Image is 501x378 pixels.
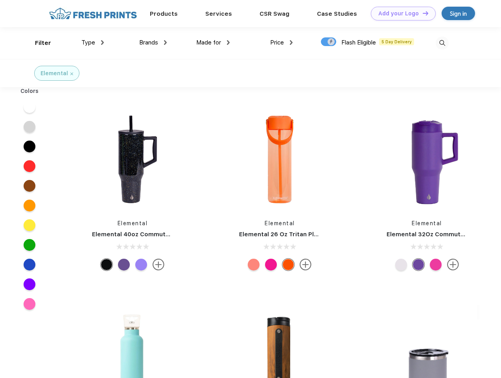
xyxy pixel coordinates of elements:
[70,72,73,75] img: filter_cancel.svg
[80,107,185,211] img: func=resize&h=266
[379,38,414,45] span: 5 Day Delivery
[196,39,221,46] span: Made for
[430,259,442,271] div: Hot Pink
[248,259,260,271] div: Cotton candy
[395,259,407,271] div: Matte White
[423,11,428,15] img: DT
[300,259,311,271] img: more.svg
[15,87,45,95] div: Colors
[92,231,199,238] a: Elemental 40oz Commuter Tumbler
[412,220,442,226] a: Elemental
[227,40,230,45] img: dropdown.png
[270,39,284,46] span: Price
[442,7,475,20] a: Sign in
[387,231,494,238] a: Elemental 32Oz Commuter Tumbler
[447,259,459,271] img: more.svg
[413,259,424,271] div: Purple
[436,37,449,50] img: desktop_search.svg
[341,39,376,46] span: Flash Eligible
[41,69,68,78] div: Elemental
[375,107,479,211] img: func=resize&h=266
[282,259,294,271] div: Orange
[35,39,51,48] div: Filter
[101,259,112,271] div: Black Speckle
[118,220,148,226] a: Elemental
[150,10,178,17] a: Products
[139,39,158,46] span: Brands
[260,10,289,17] a: CSR Swag
[205,10,232,17] a: Services
[164,40,167,45] img: dropdown.png
[227,107,332,211] img: func=resize&h=266
[153,259,164,271] img: more.svg
[265,220,295,226] a: Elemental
[450,9,467,18] div: Sign in
[135,259,147,271] div: Iridescent
[101,40,104,45] img: dropdown.png
[290,40,293,45] img: dropdown.png
[378,10,419,17] div: Add your Logo
[47,7,139,20] img: fo%20logo%202.webp
[239,231,369,238] a: Elemental 26 Oz Tritan Plastic Water Bottle
[81,39,95,46] span: Type
[118,259,130,271] div: Purple
[265,259,277,271] div: Hot pink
